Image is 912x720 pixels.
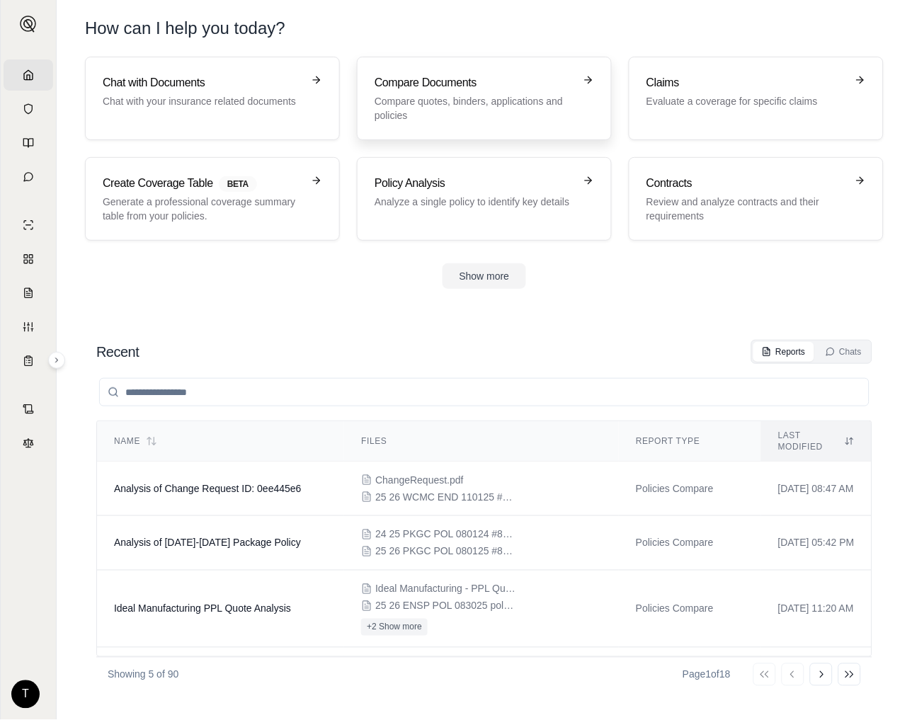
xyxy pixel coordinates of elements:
button: Reports [753,342,814,362]
a: Contract Analysis [4,394,53,425]
a: Chat with DocumentsChat with your insurance related documents [85,57,340,140]
a: Coverage Table [4,345,53,377]
a: Policy Comparisons [4,244,53,275]
span: 24 25 PKGC POL 080124 #8520140625.pdf [375,527,517,542]
button: Show more [443,263,527,289]
p: Analyze a single policy to identify key details [375,195,574,209]
span: Ideal Manufacturing - PPL Quote v2.pdf [375,582,517,596]
div: Chats [826,346,862,358]
a: ClaimsEvaluate a coverage for specific claims [629,57,884,140]
p: Compare quotes, binders, applications and policies [375,94,574,122]
div: Last modified [778,430,855,452]
h3: Contracts [646,175,846,192]
button: +2 Show more [361,619,428,636]
span: ChangeRequest.pdf [375,473,464,487]
a: Chat [4,161,53,193]
h3: Chat with Documents [103,74,302,91]
h3: Policy Analysis [375,175,574,192]
a: Single Policy [4,210,53,241]
div: Name [114,435,327,447]
td: Policies Compare [619,462,761,516]
td: [DATE] 11:20 AM [761,571,872,648]
p: Generate a professional coverage summary table from your policies. [103,195,302,223]
span: 25 26 PKGC POL 080125 #8520140625 02.pdf [375,544,517,559]
a: Documents Vault [4,93,53,125]
h3: Compare Documents [375,74,574,91]
p: Showing 5 of 90 [108,668,178,682]
button: Chats [817,342,870,362]
a: Claim Coverage [4,278,53,309]
p: Evaluate a coverage for specific claims [646,94,846,108]
h2: Recent [96,342,139,362]
a: ContractsReview and analyze contracts and their requirements [629,157,884,241]
div: T [11,680,40,709]
td: Policies Compare [619,516,761,571]
img: Expand sidebar [20,16,37,33]
a: Policy AnalysisAnalyze a single policy to identify key details [357,157,612,241]
span: Analysis of 2024-2025 Package Policy [114,537,301,549]
h3: Create Coverage Table [103,175,302,192]
div: Page 1 of 18 [683,668,731,682]
a: Home [4,59,53,91]
span: BETA [219,176,257,192]
span: Ideal Manufacturing PPL Quote Analysis [114,603,291,615]
td: [DATE] 08:47 AM [761,462,872,516]
span: 25 26 ENSP POL 083025 pol#PPL G47487389 002.pdf [375,599,517,613]
span: Analysis of Change Request ID: 0ee445e6 [114,483,302,494]
a: Create Coverage TableBETAGenerate a professional coverage summary table from your policies. [85,157,340,241]
td: [DATE] 05:42 PM [761,516,872,571]
p: Review and analyze contracts and their requirements [646,195,846,223]
h3: Claims [646,74,846,91]
button: Expand sidebar [14,10,42,38]
button: Expand sidebar [48,352,65,369]
span: 25 26 WCMC END 110125 #2 Adds CA Employee #12WECAG9DLS.pdf [375,490,517,504]
a: Custom Report [4,312,53,343]
h1: How can I help you today? [85,17,285,40]
th: Report Type [619,421,761,462]
th: Files [344,421,619,462]
td: Policies Compare [619,571,761,648]
p: Chat with your insurance related documents [103,94,302,108]
div: Reports [762,346,806,358]
a: Prompt Library [4,127,53,159]
a: Legal Search Engine [4,428,53,459]
a: Compare DocumentsCompare quotes, binders, applications and policies [357,57,612,140]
